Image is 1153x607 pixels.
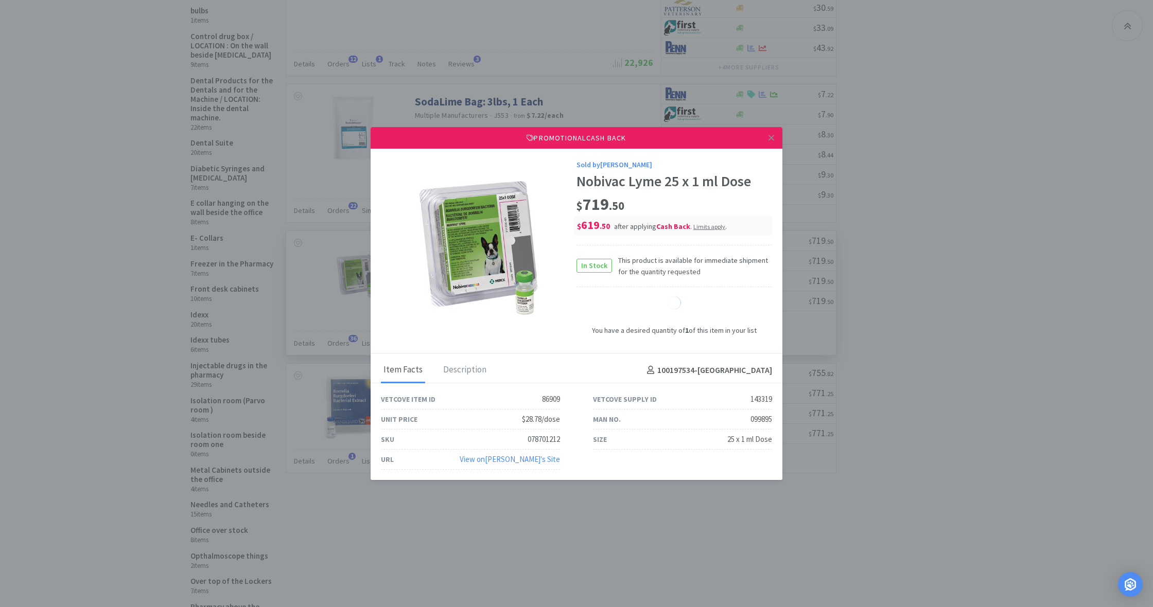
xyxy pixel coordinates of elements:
[577,259,612,272] span: In Stock
[693,222,727,231] div: .
[577,221,581,231] span: $
[727,433,772,445] div: 25 x 1 ml Dose
[576,199,583,213] span: $
[528,433,560,445] div: 078701212
[593,434,607,445] div: Size
[685,326,689,335] strong: 1
[576,159,772,170] div: Sold by [PERSON_NAME]
[381,414,417,425] div: Unit Price
[693,223,725,230] span: Limits apply
[643,364,772,377] h4: 100197534 - [GEOGRAPHIC_DATA]
[381,358,425,383] div: Item Facts
[522,413,560,425] div: $28.78/dose
[576,325,772,336] div: You have a desired quantity of of this item in your list
[609,199,624,213] span: . 50
[576,173,772,190] div: Nobivac Lyme 25 x 1 ml Dose
[460,454,560,464] a: View on[PERSON_NAME]'s Site
[576,194,624,215] span: 719
[656,222,690,231] i: Cash Back
[371,127,782,149] div: Promotional Cash Back
[381,434,394,445] div: SKU
[441,358,489,383] div: Description
[381,394,435,405] div: Vetcove Item ID
[593,414,621,425] div: Man No.
[412,181,546,315] img: 2eb4f230d3694f78868834e05816c4f6_143319.jpeg
[1118,572,1143,597] div: Open Intercom Messenger
[612,255,772,278] span: This product is available for immediate shipment for the quantity requested
[750,413,772,425] div: 099895
[614,222,727,231] span: after applying .
[593,394,657,405] div: Vetcove Supply ID
[542,393,560,405] div: 86909
[600,221,610,231] span: . 50
[381,454,394,465] div: URL
[750,393,772,405] div: 143319
[577,218,610,232] span: 619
